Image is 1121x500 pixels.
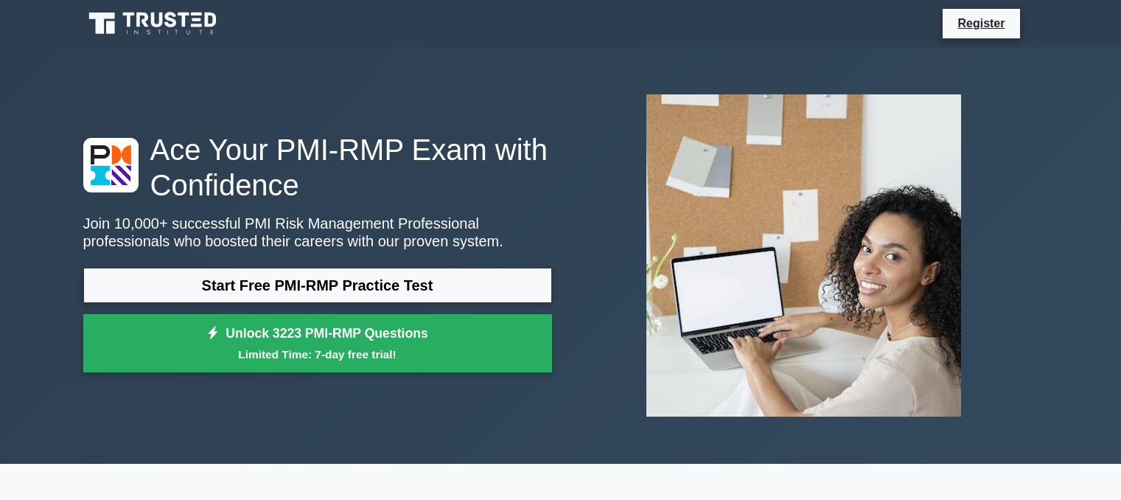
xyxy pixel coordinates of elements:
p: Join 10,000+ successful PMI Risk Management Professional professionals who boosted their careers ... [83,215,552,250]
a: Start Free PMI-RMP Practice Test [83,268,552,303]
a: Register [949,14,1013,32]
h1: Ace Your PMI-RMP Exam with Confidence [83,132,552,203]
small: Limited Time: 7-day free trial! [102,346,534,363]
a: Unlock 3223 PMI-RMP QuestionsLimited Time: 7-day free trial! [83,314,552,373]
